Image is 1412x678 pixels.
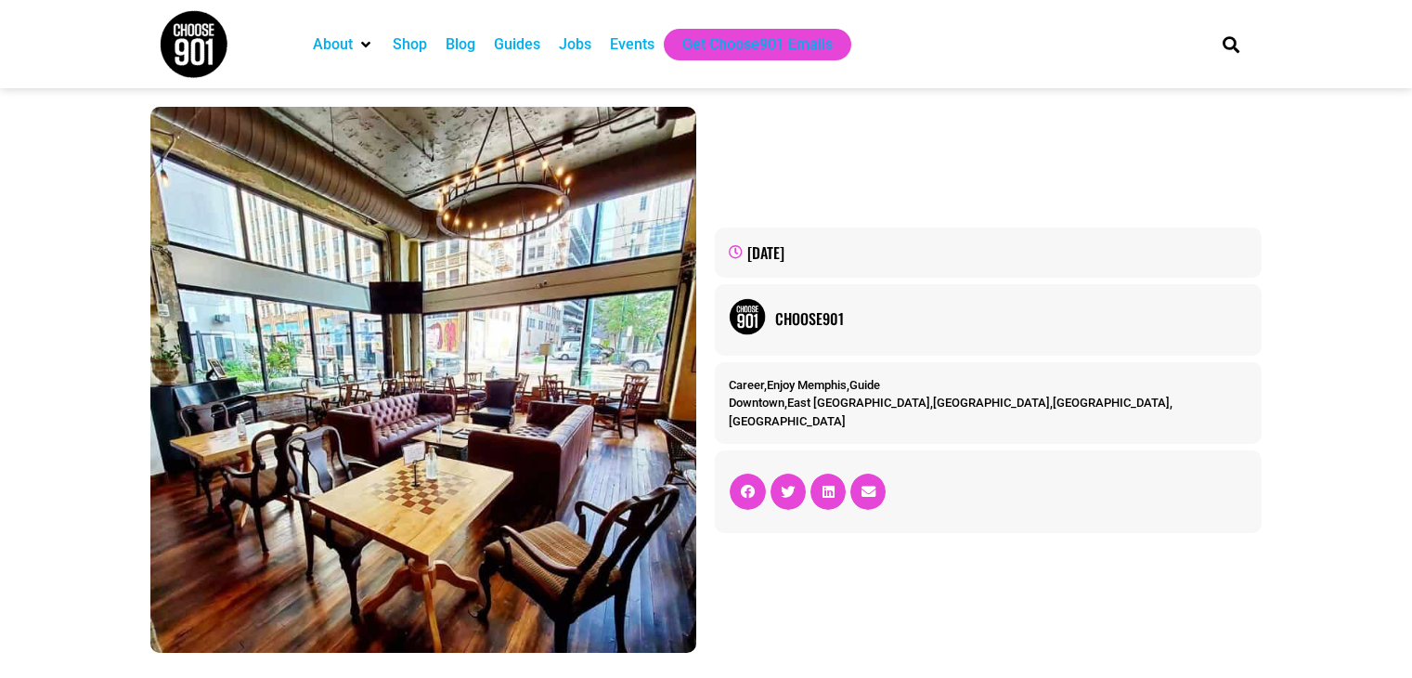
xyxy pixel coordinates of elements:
span: , , , , [729,396,1172,428]
div: Share on linkedin [810,474,846,509]
a: Downtown [729,396,784,410]
span: , , [729,378,880,392]
a: Get Choose901 Emails [682,33,833,56]
a: Shop [393,33,427,56]
a: Guide [849,378,880,392]
a: About [313,33,353,56]
a: Guides [494,33,540,56]
div: Share on twitter [771,474,806,509]
a: East [GEOGRAPHIC_DATA] [787,396,930,410]
a: Blog [446,33,475,56]
a: [GEOGRAPHIC_DATA] [1053,396,1170,410]
a: Career [729,378,764,392]
a: Enjoy Memphis [767,378,847,392]
img: Picture of Choose901 [729,298,766,335]
div: Share on email [850,474,886,509]
div: Share on facebook [730,474,765,509]
nav: Main nav [304,29,1191,60]
div: About [304,29,383,60]
div: Search [1215,29,1246,59]
a: [GEOGRAPHIC_DATA] [729,414,846,428]
a: Choose901 [775,307,1247,330]
a: [GEOGRAPHIC_DATA] [933,396,1050,410]
time: [DATE] [747,241,784,264]
a: Events [610,33,654,56]
a: Jobs [559,33,591,56]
